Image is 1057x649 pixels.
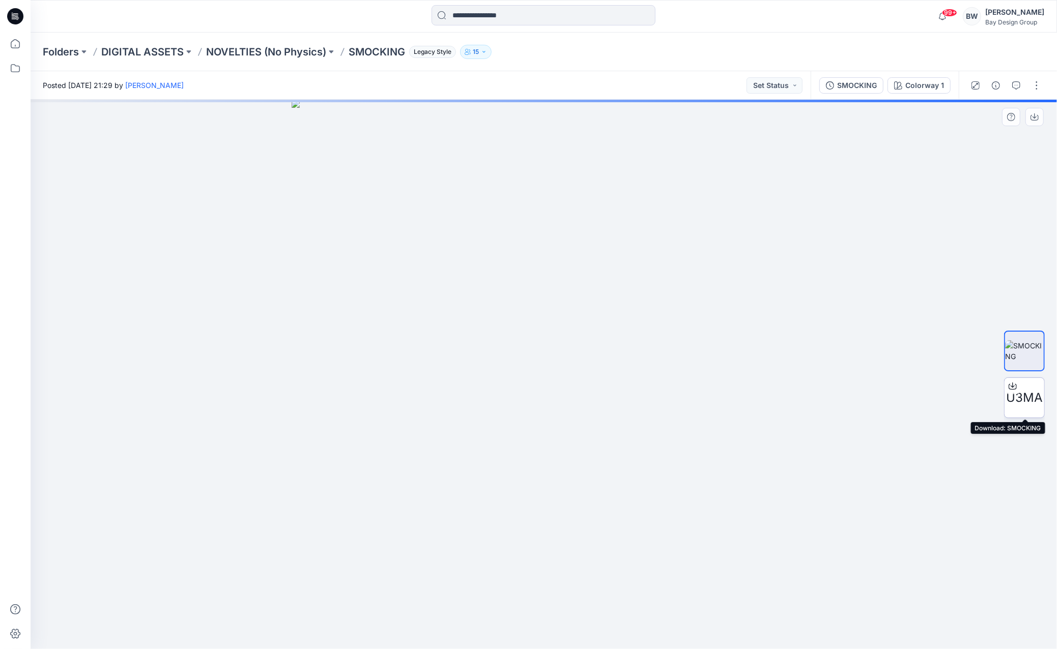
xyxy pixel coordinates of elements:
[409,46,456,58] span: Legacy Style
[473,46,479,57] p: 15
[101,45,184,59] a: DIGITAL ASSETS
[405,45,456,59] button: Legacy Style
[125,81,184,90] a: [PERSON_NAME]
[819,77,883,94] button: SMOCKING
[985,18,1044,26] div: Bay Design Group
[985,6,1044,18] div: [PERSON_NAME]
[1006,389,1043,407] span: U3MA
[460,45,492,59] button: 15
[349,45,405,59] p: SMOCKING
[837,80,877,91] div: SMOCKING
[1005,340,1044,362] img: SMOCKING
[43,45,79,59] a: Folders
[292,100,796,649] img: eyJhbGciOiJIUzI1NiIsImtpZCI6IjAiLCJzbHQiOiJzZXMiLCJ0eXAiOiJKV1QifQ.eyJkYXRhIjp7InR5cGUiOiJzdG9yYW...
[963,7,981,25] div: BW
[888,77,951,94] button: Colorway 1
[43,80,184,91] span: Posted [DATE] 21:29 by
[942,9,957,17] span: 99+
[988,77,1004,94] button: Details
[905,80,944,91] div: Colorway 1
[206,45,326,59] a: NOVELTIES (No Physics)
